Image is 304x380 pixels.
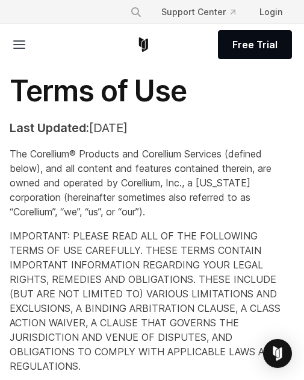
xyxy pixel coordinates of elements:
[232,37,278,52] span: Free Trial
[136,37,151,52] a: Corellium Home
[10,230,281,372] span: IMPORTANT: PLEASE READ ALL OF THE FOLLOWING TERMS OF USE CAREFULLY. THESE TERMS CONTAIN IMPORTANT...
[10,121,89,135] strong: Last Updated:
[250,1,292,23] a: Login
[125,1,147,23] button: Search
[120,1,292,23] div: Navigation Menu
[10,73,294,109] h1: Terms of Use
[10,119,294,137] p: [DATE]
[10,148,271,218] span: The Corellium® Products and Corellium Services (defined below), and all content and features cont...
[218,30,292,59] a: Free Trial
[263,339,292,368] div: Open Intercom Messenger
[152,1,245,23] a: Support Center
